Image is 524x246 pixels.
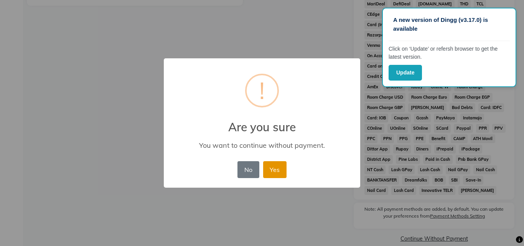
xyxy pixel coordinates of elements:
[259,75,265,106] div: !
[389,65,422,81] button: Update
[164,111,360,134] h2: Are you sure
[175,141,349,150] div: You want to continue without payment.
[393,16,505,33] p: A new version of Dingg (v3.17.0) is available
[263,161,287,178] button: Yes
[389,45,510,61] p: Click on ‘Update’ or refersh browser to get the latest version.
[237,161,259,178] button: No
